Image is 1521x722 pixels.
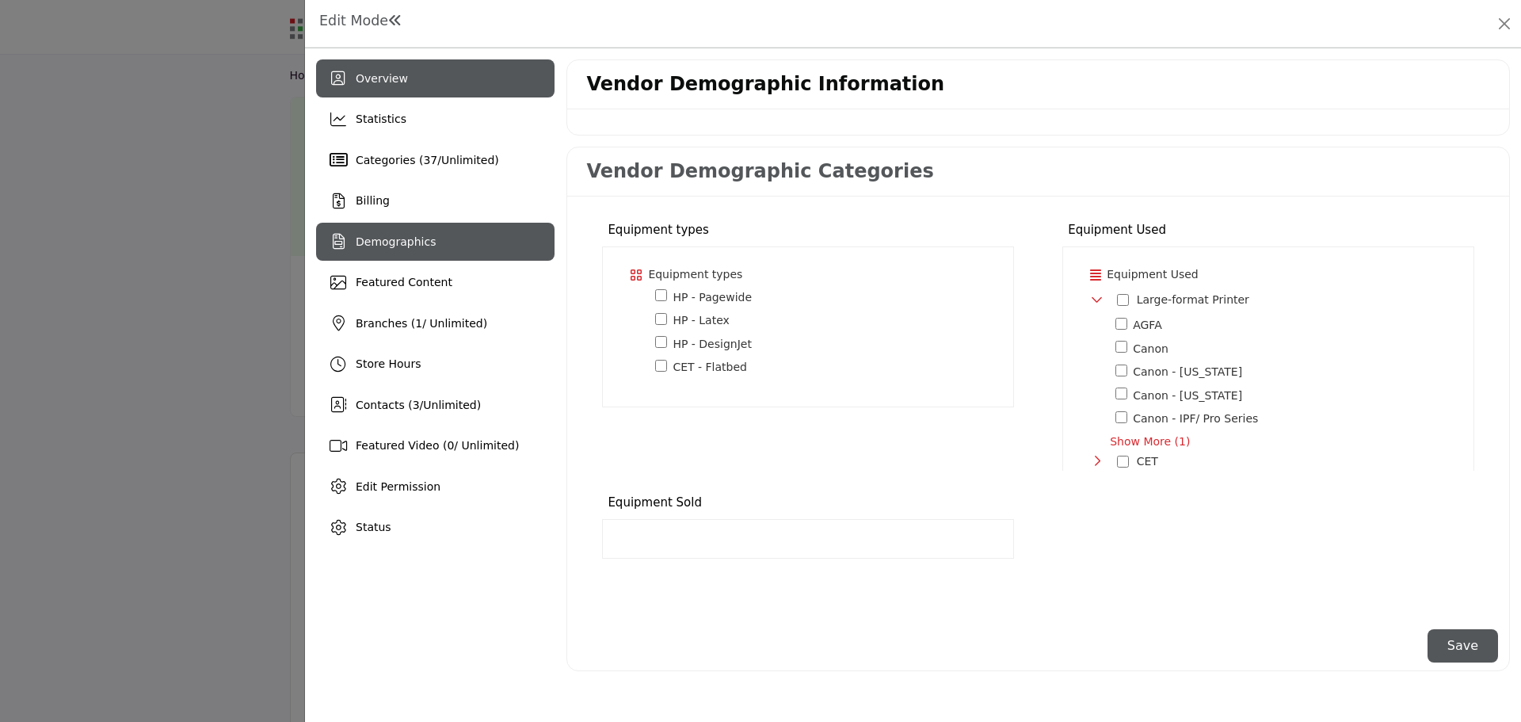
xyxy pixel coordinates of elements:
[413,399,420,411] span: 3
[1133,317,1162,334] span: AGFA
[423,154,437,166] span: 37
[1137,453,1158,470] p: CET
[356,439,519,452] span: Featured Video ( / Unlimited)
[319,13,402,29] h1: Edit Mode
[1091,453,1104,471] div: Toggle Category
[356,521,391,533] span: Status
[1115,388,1127,399] input: Select Canon - Colorado
[655,360,667,372] input: Select CET - Flatbed
[356,154,499,166] span: Categories ( / )
[608,494,702,512] div: Equipment Sold
[1117,456,1129,468] input: Select CET
[356,317,487,330] span: Branches ( / Unlimited)
[1137,291,1249,309] div: Toggle Category
[1093,317,1454,451] div: Toggle Category
[655,313,667,325] input: Select HP - Latex
[423,399,476,411] span: Unlimited
[441,154,494,166] span: Unlimited
[356,357,421,370] span: Store Hours
[1115,341,1127,353] input: Select Canon
[1115,318,1127,330] input: Select AGFA
[673,289,752,306] span: HP - Pagewide
[415,317,422,330] span: 1
[1115,411,1127,423] input: Select Canon - IPF/ Pro Series
[1137,292,1249,308] p: Large-format Printer
[673,359,747,376] span: CET - Flatbed
[648,266,742,283] p: Equipment types
[673,336,752,353] span: HP - DesignJet
[356,235,436,248] span: Demographics
[1115,365,1127,376] input: Select Canon - Arizona
[447,439,454,452] span: 0
[1133,388,1242,404] span: Canon - [US_STATE]
[356,399,481,411] span: Contacts ( / )
[1133,341,1168,357] span: Canon
[1137,453,1158,471] div: Toggle Category
[655,289,667,301] input: Select HP - Pagewide
[356,113,406,125] span: Statistics
[1493,13,1515,35] button: Close
[356,276,452,288] span: Featured Content
[356,194,390,207] span: Billing
[1133,411,1258,427] span: Canon - IPF/ Pro Series
[356,72,408,85] span: Overview
[356,480,440,493] span: Edit Permission
[673,312,729,329] span: HP - Latex
[1428,629,1498,663] button: Save
[633,288,994,376] div: Toggle Category
[1068,221,1166,239] div: Equipment Used
[586,73,944,96] h2: Vendor Demographic Information
[1091,291,1104,309] div: Toggle Category
[655,336,667,348] input: Select HP - DesignJet
[1107,266,1199,283] p: Equipment Used
[586,160,933,183] h3: Vendor Demographic Categories
[1110,434,1454,450] span: Show More (1)
[608,221,709,239] div: Equipment types
[1133,364,1242,380] span: Canon - [US_STATE]
[1117,294,1129,306] input: Select Large-format Printer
